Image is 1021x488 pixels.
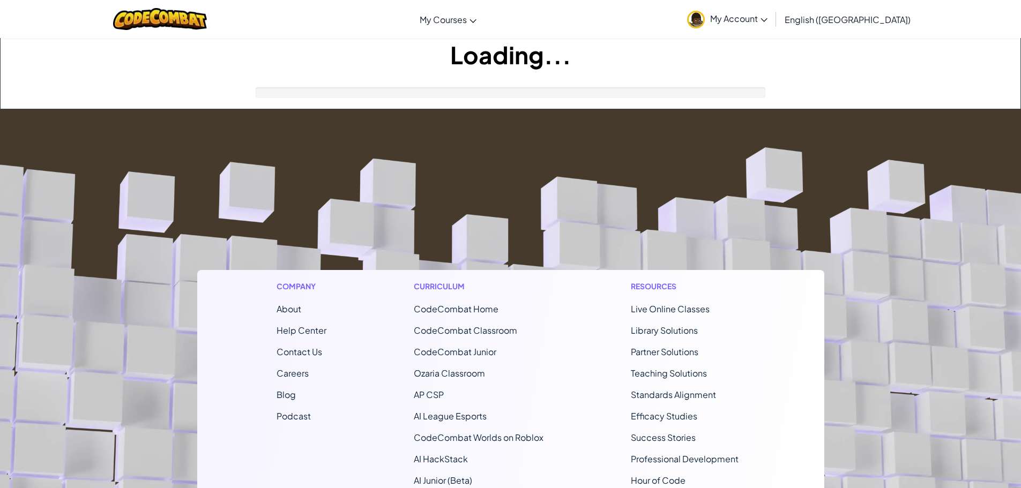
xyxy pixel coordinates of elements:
[414,5,482,34] a: My Courses
[414,432,543,443] a: CodeCombat Worlds on Roblox
[631,325,698,336] a: Library Solutions
[710,13,767,24] span: My Account
[414,389,444,400] a: AP CSP
[414,346,496,357] a: CodeCombat Junior
[1,38,1020,71] h1: Loading...
[414,453,468,464] a: AI HackStack
[631,432,696,443] a: Success Stories
[779,5,916,34] a: English ([GEOGRAPHIC_DATA])
[687,11,705,28] img: avatar
[414,325,517,336] a: CodeCombat Classroom
[277,410,311,422] a: Podcast
[631,389,716,400] a: Standards Alignment
[414,281,543,292] h1: Curriculum
[631,303,710,314] a: Live Online Classes
[414,367,485,379] a: Ozaria Classroom
[785,14,911,25] span: English ([GEOGRAPHIC_DATA])
[277,281,326,292] h1: Company
[414,475,472,486] a: AI Junior (Beta)
[631,281,745,292] h1: Resources
[277,367,309,379] a: Careers
[277,389,296,400] a: Blog
[631,453,739,464] a: Professional Development
[420,14,467,25] span: My Courses
[277,325,326,336] a: Help Center
[631,410,697,422] a: Efficacy Studies
[277,346,322,357] span: Contact Us
[414,410,487,422] a: AI League Esports
[113,8,207,30] img: CodeCombat logo
[631,367,707,379] a: Teaching Solutions
[682,2,773,36] a: My Account
[631,346,698,357] a: Partner Solutions
[277,303,301,314] a: About
[631,475,685,486] a: Hour of Code
[414,303,498,314] span: CodeCombat Home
